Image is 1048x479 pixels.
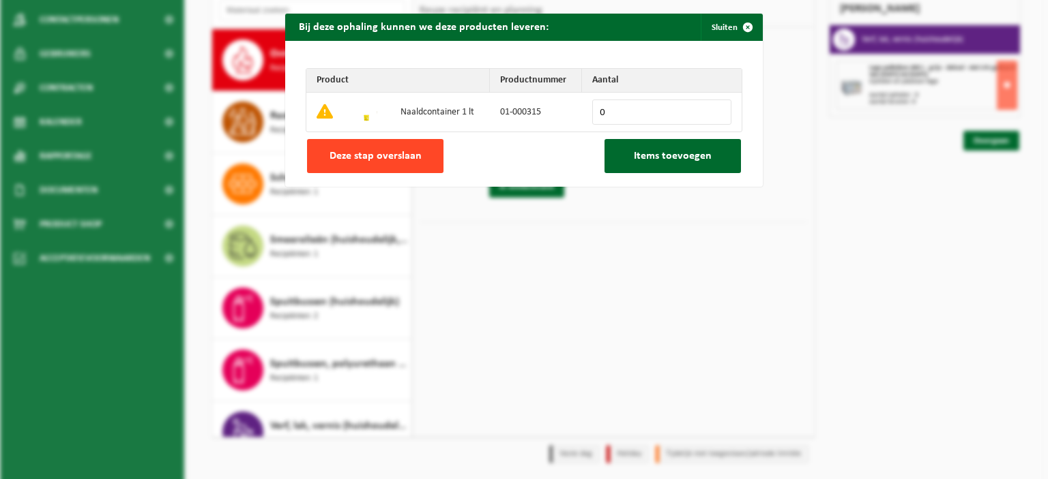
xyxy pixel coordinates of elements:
button: Sluiten [701,14,761,41]
img: 01-000315 [355,100,377,122]
td: Naaldcontainer 1 lt [390,93,490,132]
td: 01-000315 [490,93,582,132]
th: Aantal [582,69,742,93]
button: Items toevoegen [605,139,741,173]
button: Deze stap overslaan [307,139,443,173]
span: Deze stap overslaan [330,151,422,161]
h2: Bij deze ophaling kunnen we deze producten leveren: [285,14,562,40]
th: Product [306,69,490,93]
th: Productnummer [490,69,582,93]
span: Items toevoegen [634,151,712,161]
